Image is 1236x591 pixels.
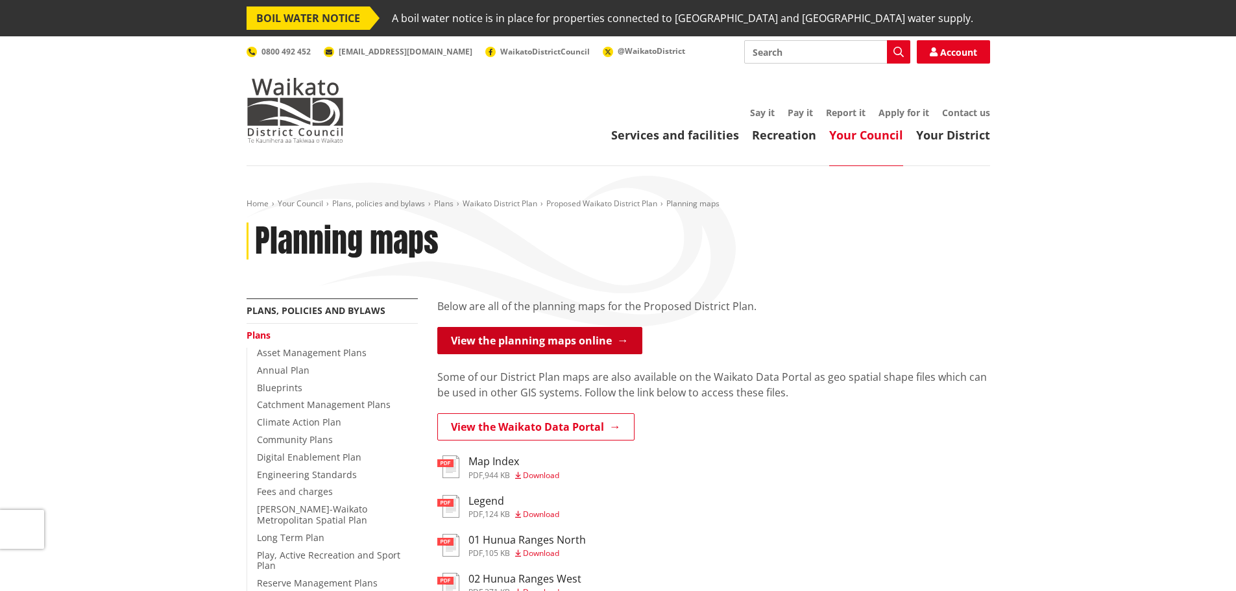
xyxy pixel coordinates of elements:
p: Some of our District Plan maps are also available on the Waikato Data Portal as geo spatial shape... [437,369,990,400]
a: Play, Active Recreation and Sport Plan [257,549,400,572]
a: [EMAIL_ADDRESS][DOMAIN_NAME] [324,46,472,57]
a: Reserve Management Plans [257,577,378,589]
a: Digital Enablement Plan [257,451,361,463]
h3: Legend [468,495,559,507]
div: , [468,472,559,479]
div: , [468,511,559,518]
input: Search input [744,40,910,64]
a: Fees and charges [257,485,333,498]
a: Map Index pdf,944 KB Download [437,455,559,479]
img: document-pdf.svg [437,495,459,518]
a: Pay it [788,106,813,119]
span: @WaikatoDistrict [618,45,685,56]
a: Say it [750,106,775,119]
a: Asset Management Plans [257,346,367,359]
span: Download [523,470,559,481]
span: A boil water notice is in place for properties connected to [GEOGRAPHIC_DATA] and [GEOGRAPHIC_DAT... [392,6,973,30]
a: Legend pdf,124 KB Download [437,495,559,518]
a: Your Council [278,198,323,209]
a: View the planning maps online [437,327,642,354]
a: 0800 492 452 [247,46,311,57]
div: , [468,549,586,557]
a: @WaikatoDistrict [603,45,685,56]
span: Planning maps [666,198,720,209]
a: Annual Plan [257,364,309,376]
h1: Planning maps [255,223,439,260]
a: Plans [434,198,454,209]
span: BOIL WATER NOTICE [247,6,370,30]
span: 105 KB [485,548,510,559]
a: Your Council [829,127,903,143]
a: Plans, policies and bylaws [332,198,425,209]
span: pdf [468,548,483,559]
a: Community Plans [257,433,333,446]
a: 01 Hunua Ranges North pdf,105 KB Download [437,534,586,557]
a: View the Waikato Data Portal [437,413,635,440]
span: pdf [468,470,483,481]
a: Waikato District Plan [463,198,537,209]
a: Plans [247,329,271,341]
img: document-pdf.svg [437,534,459,557]
img: document-pdf.svg [437,455,459,478]
a: Services and facilities [611,127,739,143]
a: Plans, policies and bylaws [247,304,385,317]
span: [EMAIL_ADDRESS][DOMAIN_NAME] [339,46,472,57]
span: WaikatoDistrictCouncil [500,46,590,57]
span: 124 KB [485,509,510,520]
nav: breadcrumb [247,199,990,210]
a: Contact us [942,106,990,119]
p: Below are all of the planning maps for the Proposed District Plan. [437,298,990,314]
a: Proposed Waikato District Plan [546,198,657,209]
h3: Map Index [468,455,559,468]
span: Download [523,548,559,559]
h3: 01 Hunua Ranges North [468,534,586,546]
a: Apply for it [879,106,929,119]
span: Download [523,509,559,520]
img: Waikato District Council - Te Kaunihera aa Takiwaa o Waikato [247,78,344,143]
a: Recreation [752,127,816,143]
a: Long Term Plan [257,531,324,544]
h3: 02 Hunua Ranges West [468,573,581,585]
span: 0800 492 452 [261,46,311,57]
a: Your District [916,127,990,143]
a: Account [917,40,990,64]
a: [PERSON_NAME]-Waikato Metropolitan Spatial Plan [257,503,367,526]
span: 944 KB [485,470,510,481]
a: Catchment Management Plans [257,398,391,411]
a: Engineering Standards [257,468,357,481]
a: Home [247,198,269,209]
a: Blueprints [257,381,302,394]
span: pdf [468,509,483,520]
a: WaikatoDistrictCouncil [485,46,590,57]
a: Report it [826,106,866,119]
a: Climate Action Plan [257,416,341,428]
